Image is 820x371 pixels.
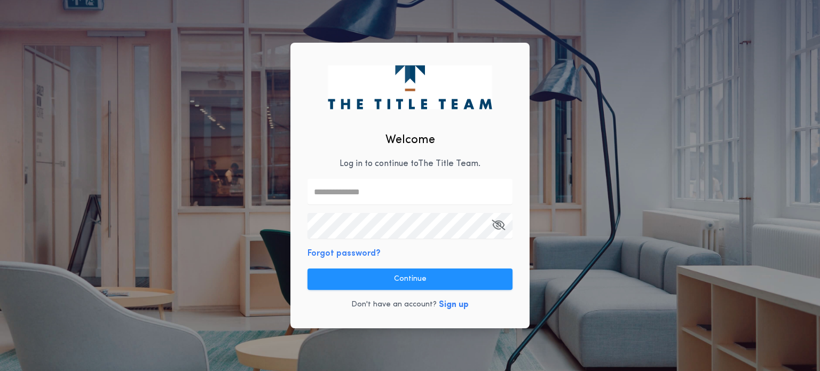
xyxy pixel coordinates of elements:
[307,269,512,290] button: Continue
[439,298,469,311] button: Sign up
[328,65,492,109] img: logo
[307,247,381,260] button: Forgot password?
[385,131,435,149] h2: Welcome
[351,299,437,310] p: Don't have an account?
[340,157,480,170] p: Log in to continue to The Title Team .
